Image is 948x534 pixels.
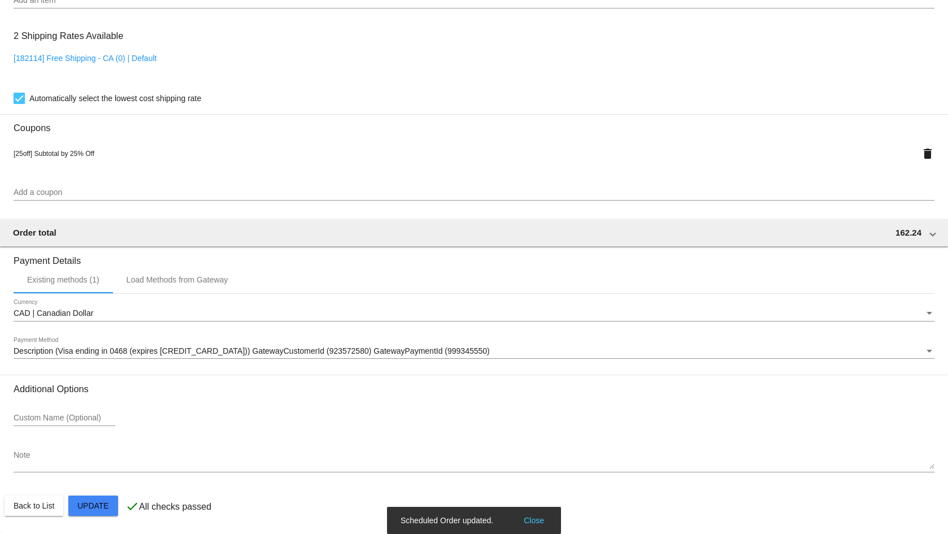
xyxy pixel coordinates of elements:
div: Existing methods (1) [27,275,99,284]
button: Update [68,496,118,516]
span: CAD | Canadian Dollar [14,309,93,318]
span: Back to List [14,501,54,510]
div: Load Methods from Gateway [127,275,228,284]
simple-snack-bar: Scheduled Order updated. [401,515,547,526]
h3: 2 Shipping Rates Available [14,24,123,48]
span: Description (Visa ending in 0468 (expires [CREDIT_CARD_DATA])) GatewayCustomerId (923572580) Gate... [14,346,490,355]
span: Update [77,501,109,510]
mat-icon: check [125,500,139,513]
mat-select: Currency [14,309,934,318]
input: Custom Name (Optional) [14,414,115,423]
span: 162.24 [895,228,921,237]
button: Back to List [5,496,63,516]
span: [25off] Subtotal by 25% Off [14,150,94,158]
mat-select: Payment Method [14,347,934,356]
button: Close [520,515,547,526]
mat-icon: delete [921,147,934,160]
h3: Additional Options [14,384,934,394]
h3: Coupons [14,114,934,133]
span: Automatically select the lowest cost shipping rate [29,92,201,105]
h3: Payment Details [14,247,934,266]
p: All checks passed [139,502,211,512]
a: [182114] Free Shipping - CA (0) | Default [14,54,156,63]
input: Add a coupon [14,188,934,197]
span: Order total [13,228,56,237]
